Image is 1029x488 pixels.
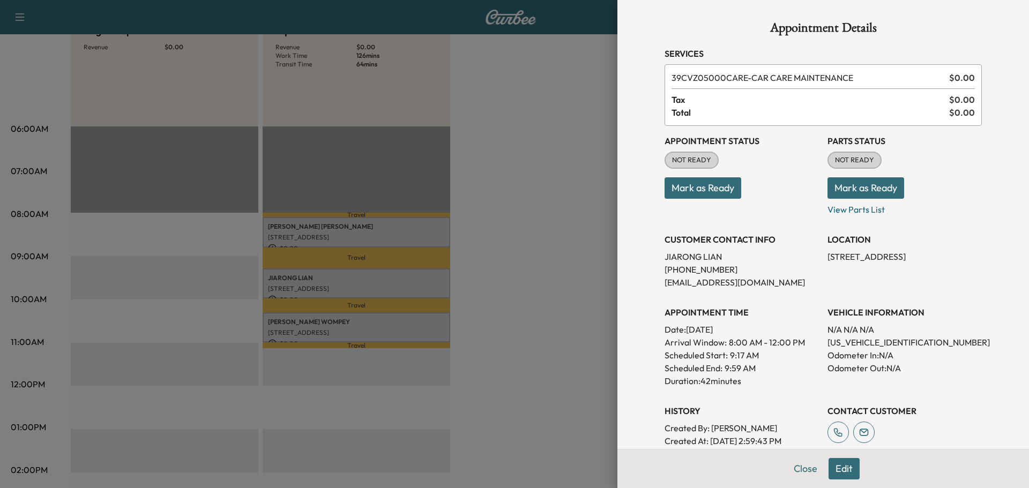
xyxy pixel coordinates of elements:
h3: LOCATION [827,233,982,246]
p: Created At : [DATE] 2:59:43 PM [665,434,819,447]
h1: Appointment Details [665,21,982,39]
span: NOT READY [829,155,881,166]
p: Duration: 42 minutes [665,374,819,387]
span: CAR CARE MAINTENANCE [672,71,945,84]
p: N/A N/A N/A [827,323,982,336]
h3: Appointment Status [665,134,819,147]
p: Arrival Window: [665,336,819,349]
p: Scheduled Start: [665,349,728,362]
p: [STREET_ADDRESS] [827,250,982,263]
button: Edit [829,458,860,479]
p: [EMAIL_ADDRESS][DOMAIN_NAME] [665,276,819,289]
h3: APPOINTMENT TIME [665,306,819,319]
h3: Services [665,47,982,60]
p: Scheduled End: [665,362,722,374]
p: Date: [DATE] [665,323,819,336]
p: [PHONE_NUMBER] [665,263,819,276]
p: Odometer In: N/A [827,349,982,362]
h3: History [665,404,819,417]
button: Close [787,458,824,479]
button: Mark as Ready [827,177,904,199]
span: NOT READY [666,155,718,166]
h3: CONTACT CUSTOMER [827,404,982,417]
p: Created By : [PERSON_NAME] [665,422,819,434]
span: $ 0.00 [949,93,975,106]
span: $ 0.00 [949,71,975,84]
span: $ 0.00 [949,106,975,119]
span: 8:00 AM - 12:00 PM [729,336,805,349]
p: 9:17 AM [730,349,759,362]
p: 9:59 AM [725,362,756,374]
p: [US_VEHICLE_IDENTIFICATION_NUMBER] [827,336,982,349]
h3: Parts Status [827,134,982,147]
p: View Parts List [827,199,982,216]
span: Total [672,106,949,119]
button: Mark as Ready [665,177,741,199]
h3: VEHICLE INFORMATION [827,306,982,319]
h3: CUSTOMER CONTACT INFO [665,233,819,246]
p: JIARONG LIAN [665,250,819,263]
span: Tax [672,93,949,106]
p: Odometer Out: N/A [827,362,982,374]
